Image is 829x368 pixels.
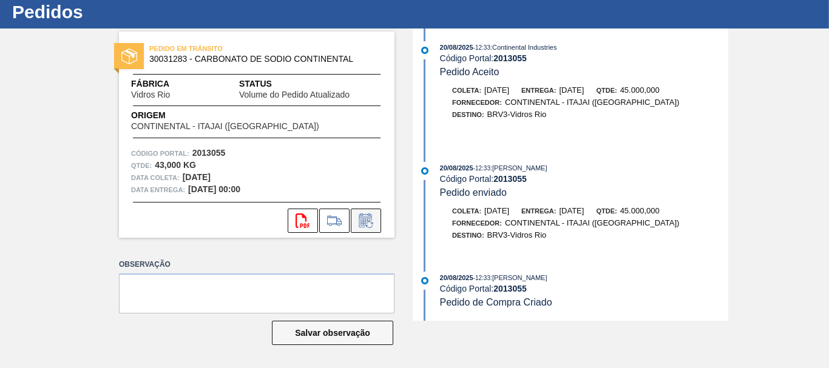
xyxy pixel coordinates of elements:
[272,321,393,345] button: Salvar observação
[155,160,196,170] strong: 43,000 KG
[440,284,728,293] div: Código Portal:
[131,122,319,131] span: CONTINENTAL - ITAJAI ([GEOGRAPHIC_DATA])
[239,78,382,90] span: Status
[440,174,728,184] div: Código Portal:
[473,44,490,51] span: - 12:33
[421,277,428,284] img: atual
[440,187,507,198] span: Pedido enviado
[149,55,370,64] span: 30031283 - CARBONATO DE SODIO CONTINENTAL
[119,256,394,273] label: Observação
[131,172,180,184] span: Data coleta:
[473,275,490,281] span: - 12:33
[351,209,381,233] div: Informar alteração no pedido
[484,85,509,95] span: [DATE]
[188,184,240,194] strong: [DATE] 00:00
[487,230,547,239] span: BRV3-Vidros Rio
[421,167,428,175] img: atual
[452,87,481,94] span: Coleta:
[440,53,728,63] div: Código Portal:
[239,90,350,99] span: Volume do Pedido Atualizado
[440,67,499,77] span: Pedido Aceito
[620,85,660,95] span: 45.000,000
[559,85,584,95] span: [DATE]
[440,274,473,281] span: 20/08/2025
[473,165,490,172] span: - 12:33
[452,99,502,106] span: Fornecedor:
[192,148,226,158] strong: 2013055
[596,87,617,94] span: Qtde:
[493,174,527,184] strong: 2013055
[490,164,547,172] span: : [PERSON_NAME]
[452,111,484,118] span: Destino:
[620,206,660,215] span: 45.000,000
[484,206,509,215] span: [DATE]
[319,209,350,233] div: Ir para Composição de Carga
[131,90,170,99] span: Vidros Rio
[490,274,547,281] span: : [PERSON_NAME]
[12,5,228,19] h1: Pedidos
[490,44,557,51] span: : Continental Industries
[559,206,584,215] span: [DATE]
[505,98,679,107] span: CONTINENTAL - ITAJAI ([GEOGRAPHIC_DATA])
[149,42,319,55] span: PEDIDO EM TRÂNSITO
[521,207,556,215] span: Entrega:
[521,87,556,94] span: Entrega:
[505,218,679,227] span: CONTINENTAL - ITAJAI ([GEOGRAPHIC_DATA])
[421,47,428,54] img: atual
[493,53,527,63] strong: 2013055
[596,207,617,215] span: Qtde:
[440,44,473,51] span: 20/08/2025
[121,49,137,64] img: status
[183,172,211,182] strong: [DATE]
[493,284,527,293] strong: 2013055
[131,78,208,90] span: Fábrica
[131,109,353,122] span: Origem
[440,297,552,307] span: Pedido de Compra Criado
[288,209,318,233] div: Abrir arquivo PDF
[440,164,473,172] span: 20/08/2025
[452,219,502,227] span: Fornecedor:
[452,207,481,215] span: Coleta:
[131,147,189,159] span: Código Portal:
[452,232,484,239] span: Destino:
[131,159,152,172] span: Qtde :
[131,184,185,196] span: Data entrega:
[487,110,547,119] span: BRV3-Vidros Rio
